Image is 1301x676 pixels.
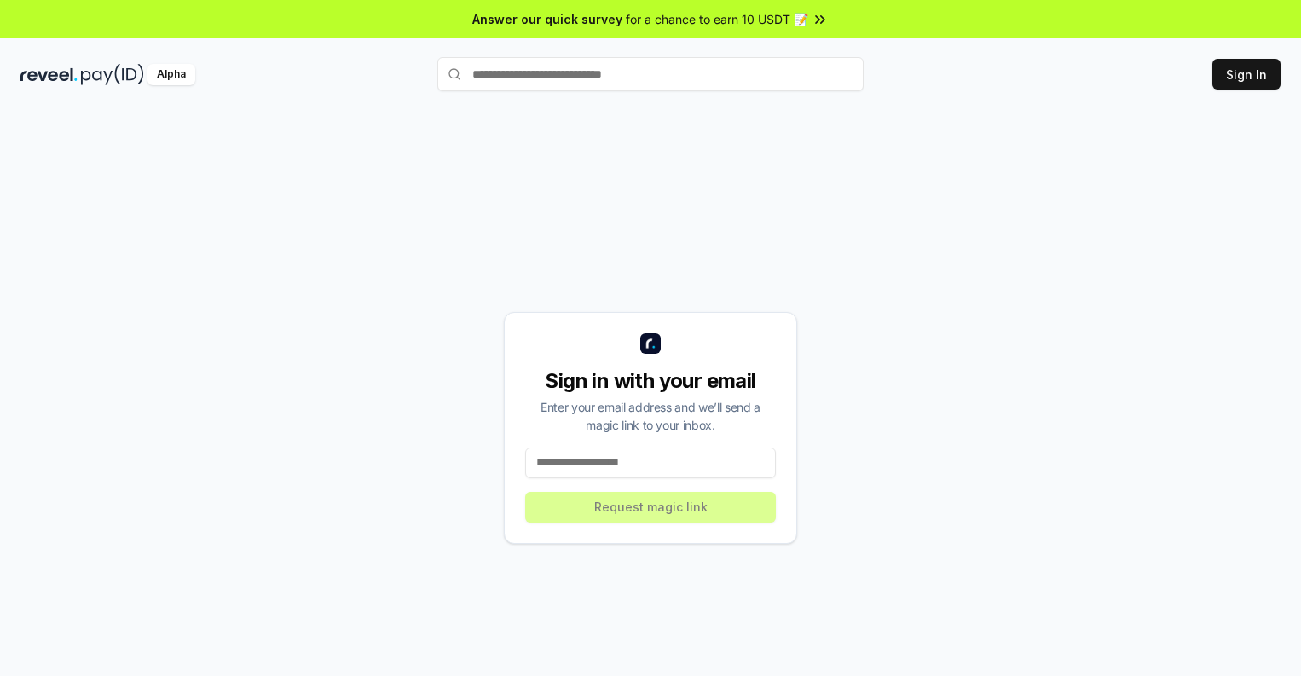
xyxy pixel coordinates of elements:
[525,367,776,395] div: Sign in with your email
[20,64,78,85] img: reveel_dark
[525,398,776,434] div: Enter your email address and we’ll send a magic link to your inbox.
[147,64,195,85] div: Alpha
[626,10,808,28] span: for a chance to earn 10 USDT 📝
[472,10,622,28] span: Answer our quick survey
[640,333,661,354] img: logo_small
[81,64,144,85] img: pay_id
[1212,59,1281,90] button: Sign In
